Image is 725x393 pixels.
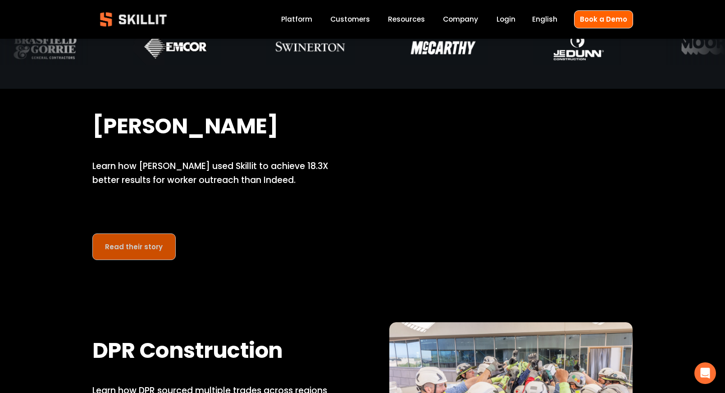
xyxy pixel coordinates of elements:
[388,14,425,26] a: folder dropdown
[92,110,278,146] strong: [PERSON_NAME]
[92,6,174,33] img: Skillit
[281,14,312,26] a: Platform
[92,160,336,187] p: Learn how [PERSON_NAME] used Skillit to achieve 18.3X better results for worker outreach than Ind...
[330,14,370,26] a: Customers
[388,14,425,24] span: Resources
[532,14,557,26] div: language picker
[694,362,716,384] div: Open Intercom Messenger
[532,14,557,24] span: English
[574,10,633,28] a: Book a Demo
[497,14,515,26] a: Login
[443,14,478,26] a: Company
[92,233,176,260] a: Read their story
[92,334,283,371] strong: DPR Construction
